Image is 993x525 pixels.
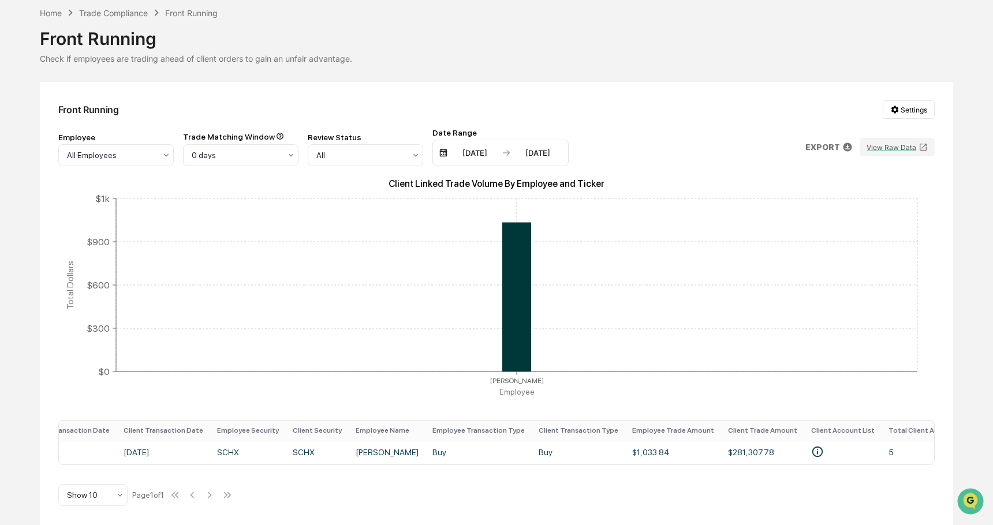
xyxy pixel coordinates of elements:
[805,142,840,152] p: EXPORT
[183,132,298,142] div: Trade Matching Window
[804,421,882,441] th: Client Account List
[12,147,21,156] div: 🖐️
[98,366,110,377] tspan: $0
[532,421,625,441] th: Client Transaction Type
[95,145,143,157] span: Attestations
[95,193,110,204] tspan: $1k
[39,88,189,100] div: Start new chat
[39,100,146,109] div: We're available if you need us!
[956,487,987,518] iframe: Open customer support
[58,104,119,115] div: Front Running
[811,445,824,458] svg: • A HEISMAN & D HEISMAN TTEE ARTHUR AND DEBORAH HEISMAN FAMILY TRUST DTD 06/20/1990 • JULIE B KLI...
[210,421,286,441] th: Employee Security
[12,168,21,178] div: 🔎
[308,133,423,142] div: Review Status
[81,195,140,204] a: Powered byPylon
[349,421,425,441] th: Employee Name
[196,92,210,106] button: Start new chat
[117,421,210,441] th: Client Transaction Date
[64,260,75,309] tspan: Total Dollars
[79,8,148,18] div: Trade Compliance
[513,148,562,157] div: [DATE]
[40,8,62,18] div: Home
[625,441,721,464] td: $1,033.84
[425,441,532,464] td: Buy
[450,148,499,157] div: [DATE]
[349,441,425,464] td: [PERSON_NAME]
[721,441,804,464] td: $281,307.78
[286,441,349,464] td: SCHX
[439,148,448,157] img: calendar
[389,178,604,189] text: Client Linked Trade Volume By Employee and Ticker
[7,163,77,183] a: 🔎Data Lookup
[210,441,286,464] td: SCHX
[87,322,110,333] tspan: $300
[625,421,721,441] th: Employee Trade Amount
[502,148,511,157] img: arrow right
[12,88,32,109] img: 1746055101610-c473b297-6a78-478c-a979-82029cc54cd1
[165,8,218,18] div: Front Running
[40,54,953,63] div: Check if employees are trading ahead of client orders to gain an unfair advantage.
[115,196,140,204] span: Pylon
[132,490,164,500] div: Page 1 of 1
[490,376,543,384] tspan: [PERSON_NAME]
[860,138,935,156] button: View Raw Data
[883,100,935,119] button: Settings
[84,147,93,156] div: 🗄️
[7,141,79,162] a: 🖐️Preclearance
[425,421,532,441] th: Employee Transaction Type
[10,441,117,464] td: [DATE]
[87,279,110,290] tspan: $600
[58,133,174,142] div: Employee
[499,387,534,396] tspan: Employee
[10,421,117,441] th: Employee Transaction Date
[721,421,804,441] th: Client Trade Amount
[532,441,625,464] td: Buy
[23,167,73,179] span: Data Lookup
[117,441,210,464] td: [DATE]
[286,421,349,441] th: Client Security
[87,236,110,247] tspan: $900
[12,24,210,43] p: How can we help?
[79,141,148,162] a: 🗄️Attestations
[882,421,969,441] th: Total Client Accounts
[882,441,969,464] td: 5
[23,145,74,157] span: Preclearance
[432,128,569,137] div: Date Range
[40,19,953,49] div: Front Running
